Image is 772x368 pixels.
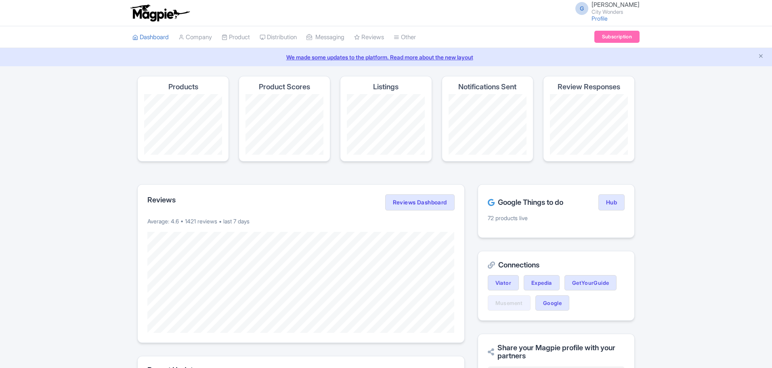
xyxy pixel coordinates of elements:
[373,83,399,91] h4: Listings
[758,52,764,61] button: Close announcement
[385,194,455,210] a: Reviews Dashboard
[488,344,625,360] h2: Share your Magpie profile with your partners
[488,261,625,269] h2: Connections
[458,83,516,91] h4: Notifications Sent
[592,15,608,22] a: Profile
[132,26,169,48] a: Dashboard
[5,53,767,61] a: We made some updates to the platform. Read more about the new layout
[592,1,640,8] span: [PERSON_NAME]
[488,295,531,311] a: Musement
[524,275,560,290] a: Expedia
[594,31,640,43] a: Subscription
[147,196,176,204] h2: Reviews
[168,83,198,91] h4: Products
[354,26,384,48] a: Reviews
[306,26,344,48] a: Messaging
[147,217,455,225] p: Average: 4.6 • 1421 reviews • last 7 days
[564,275,617,290] a: GetYourGuide
[488,214,625,222] p: 72 products live
[558,83,620,91] h4: Review Responses
[178,26,212,48] a: Company
[571,2,640,15] a: G [PERSON_NAME] City Wonders
[592,9,640,15] small: City Wonders
[128,4,191,22] img: logo-ab69f6fb50320c5b225c76a69d11143b.png
[535,295,569,311] a: Google
[575,2,588,15] span: G
[488,198,563,206] h2: Google Things to do
[260,26,297,48] a: Distribution
[394,26,416,48] a: Other
[598,194,625,210] a: Hub
[222,26,250,48] a: Product
[488,275,519,290] a: Viator
[259,83,310,91] h4: Product Scores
